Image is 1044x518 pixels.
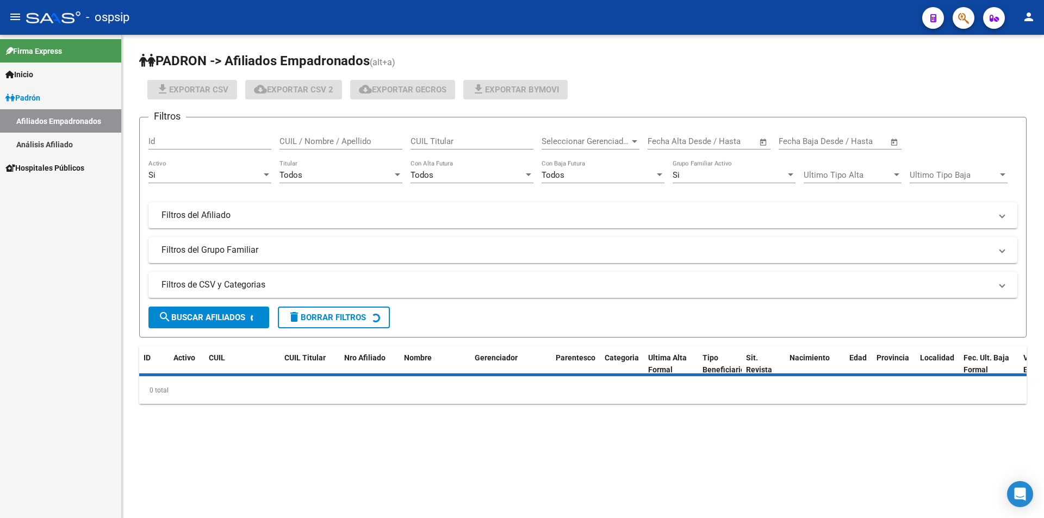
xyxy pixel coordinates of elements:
[158,313,245,322] span: Buscar Afiliados
[156,85,228,95] span: Exportar CSV
[254,83,267,96] mat-icon: cloud_download
[288,313,366,322] span: Borrar Filtros
[910,170,998,180] span: Ultimo Tipo Baja
[340,346,400,382] datatable-header-cell: Nro Afiliado
[148,307,269,328] button: Buscar Afiliados
[551,346,600,382] datatable-header-cell: Parentesco
[556,353,595,362] span: Parentesco
[161,209,991,221] mat-panel-title: Filtros del Afiliado
[849,353,867,362] span: Edad
[472,85,559,95] span: Exportar Bymovi
[370,57,395,67] span: (alt+a)
[400,346,470,382] datatable-header-cell: Nombre
[785,346,845,382] datatable-header-cell: Nacimiento
[872,346,916,382] datatable-header-cell: Provincia
[542,170,564,180] span: Todos
[411,170,433,180] span: Todos
[673,170,680,180] span: Si
[169,346,204,382] datatable-header-cell: Activo
[280,346,340,382] datatable-header-cell: CUIL Titular
[470,346,536,382] datatable-header-cell: Gerenciador
[742,346,785,382] datatable-header-cell: Sit. Revista
[148,237,1017,263] mat-expansion-panel-header: Filtros del Grupo Familiar
[156,83,169,96] mat-icon: file_download
[542,136,630,146] span: Seleccionar Gerenciador
[701,136,754,146] input: Fecha fin
[463,80,568,99] button: Exportar Bymovi
[959,346,1019,382] datatable-header-cell: Fec. Ult. Baja Formal
[5,45,62,57] span: Firma Express
[1022,10,1035,23] mat-icon: person
[139,53,370,68] span: PADRON -> Afiliados Empadronados
[204,346,264,382] datatable-header-cell: CUIL
[698,346,742,382] datatable-header-cell: Tipo Beneficiario
[144,353,151,362] span: ID
[404,353,432,362] span: Nombre
[245,80,342,99] button: Exportar CSV 2
[9,10,22,23] mat-icon: menu
[350,80,455,99] button: Exportar GECROS
[161,244,991,256] mat-panel-title: Filtros del Grupo Familiar
[254,85,333,95] span: Exportar CSV 2
[288,310,301,323] mat-icon: delete
[916,346,959,382] datatable-header-cell: Localidad
[5,68,33,80] span: Inicio
[5,92,40,104] span: Padrón
[703,353,745,375] span: Tipo Beneficiario
[158,310,171,323] mat-icon: search
[648,136,692,146] input: Fecha inicio
[173,353,195,362] span: Activo
[964,353,1009,375] span: Fec. Ult. Baja Formal
[284,353,326,362] span: CUIL Titular
[877,353,909,362] span: Provincia
[161,279,991,291] mat-panel-title: Filtros de CSV y Categorias
[888,136,901,148] button: Open calendar
[139,346,169,382] datatable-header-cell: ID
[804,170,892,180] span: Ultimo Tipo Alta
[139,377,1027,404] div: 0 total
[790,353,830,362] span: Nacimiento
[644,346,698,382] datatable-header-cell: Ultima Alta Formal
[278,307,390,328] button: Borrar Filtros
[472,83,485,96] mat-icon: file_download
[845,346,872,382] datatable-header-cell: Edad
[746,353,772,375] span: Sit. Revista
[648,353,687,375] span: Ultima Alta Formal
[209,353,225,362] span: CUIL
[148,170,156,180] span: Si
[147,80,237,99] button: Exportar CSV
[148,272,1017,298] mat-expansion-panel-header: Filtros de CSV y Categorias
[148,109,186,124] h3: Filtros
[475,353,518,362] span: Gerenciador
[5,162,84,174] span: Hospitales Públicos
[344,353,386,362] span: Nro Afiliado
[920,353,954,362] span: Localidad
[86,5,129,29] span: - ospsip
[359,85,446,95] span: Exportar GECROS
[779,136,823,146] input: Fecha inicio
[148,202,1017,228] mat-expansion-panel-header: Filtros del Afiliado
[359,83,372,96] mat-icon: cloud_download
[832,136,885,146] input: Fecha fin
[757,136,770,148] button: Open calendar
[600,346,644,382] datatable-header-cell: Categoria
[279,170,302,180] span: Todos
[605,353,639,362] span: Categoria
[1007,481,1033,507] div: Open Intercom Messenger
